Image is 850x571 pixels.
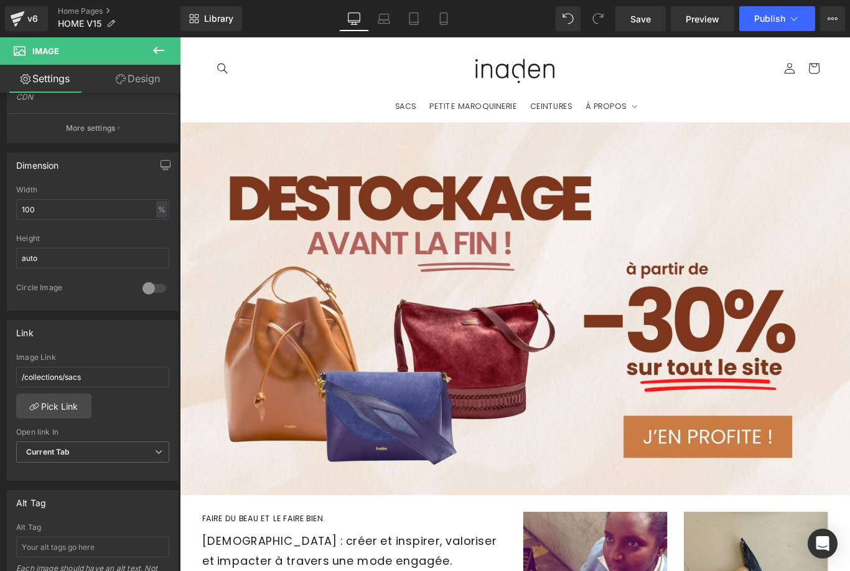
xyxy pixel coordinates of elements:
[16,523,169,532] div: Alt Tag
[16,394,91,418] a: Pick Link
[156,201,167,218] div: %
[820,6,845,31] button: More
[204,13,233,24] span: Library
[16,537,169,557] input: Your alt tags go here
[25,11,40,27] div: v6
[808,529,838,559] div: Open Intercom Messenger
[586,6,610,31] button: Redo
[58,19,101,29] span: HOME V15
[339,6,369,31] a: Desktop
[58,6,180,16] a: Home Pages
[671,6,734,31] a: Preview
[754,14,785,24] span: Publish
[429,6,459,31] a: Mobile
[556,6,581,31] button: Undo
[16,321,34,338] div: Link
[93,65,183,93] a: Design
[739,6,815,31] button: Publish
[26,447,70,456] b: Current Tab
[7,113,178,143] button: More settings
[16,367,169,387] input: https://your-shop.myshopify.com
[16,199,169,220] input: auto
[16,248,169,268] input: auto
[16,234,169,243] div: Height
[66,123,116,134] p: More settings
[686,12,719,26] span: Preview
[5,6,48,31] a: v6
[16,428,169,437] div: Open link In
[16,491,46,508] div: Alt Tag
[630,12,651,26] span: Save
[32,46,59,56] span: Image
[16,283,130,296] div: Circle Image
[16,186,169,194] div: Width
[16,153,59,171] div: Dimension
[369,6,399,31] a: Laptop
[16,82,169,110] div: Only support for UCare CDN and Shopify CDN
[16,353,169,362] div: Image Link
[180,6,242,31] a: New Library
[399,6,429,31] a: Tablet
